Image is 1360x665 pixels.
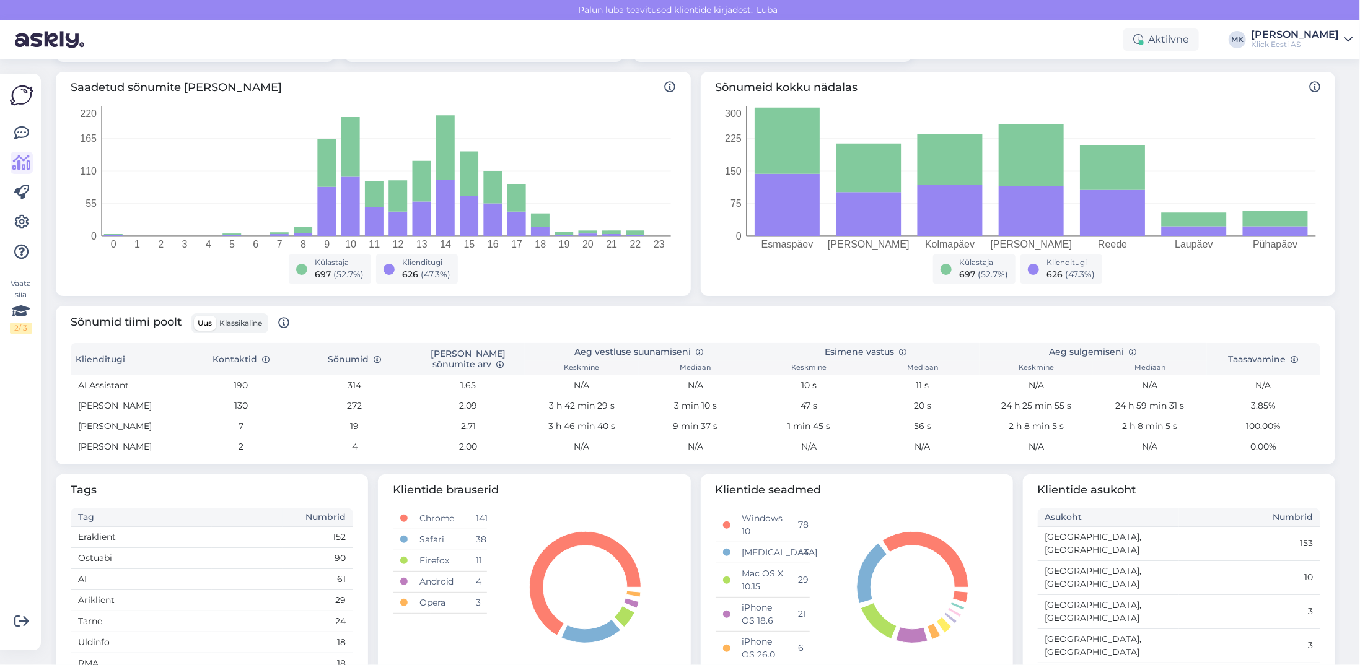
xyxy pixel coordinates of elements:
span: ( 47.3 %) [1065,269,1095,280]
th: Aeg vestluse suunamiseni [525,343,752,361]
tspan: 18 [535,239,546,250]
td: N/A [639,375,752,396]
span: 626 [1046,269,1063,280]
div: [PERSON_NAME] [1251,30,1339,40]
span: Sõnumid tiimi poolt [71,313,289,333]
td: 2.00 [411,437,525,457]
td: 141 [468,508,487,529]
tspan: 110 [80,166,97,176]
tspan: 16 [488,239,499,250]
span: ( 52.7 %) [333,269,364,280]
td: 9 min 37 s [639,416,752,437]
span: Tags [71,482,353,498]
td: [PERSON_NAME] [71,437,184,457]
td: 29 [283,589,353,611]
td: 24 h 25 min 55 s [980,396,1093,416]
td: 61 [283,568,353,589]
td: Äriklient [71,589,283,611]
td: 47 s [752,396,866,416]
td: 19 [298,416,411,437]
td: 6 [791,631,809,665]
tspan: 14 [440,239,451,250]
td: [GEOGRAPHIC_DATA], [GEOGRAPHIC_DATA] [1038,594,1179,628]
td: 2 h 8 min 5 s [1093,416,1206,437]
td: 20 s [866,396,980,416]
td: Android [412,571,468,592]
tspan: [PERSON_NAME] [828,239,910,250]
td: 3 h 46 min 40 s [525,416,638,437]
span: ( 52.7 %) [978,269,1008,280]
tspan: 75 [730,198,742,209]
tspan: Reede [1098,239,1127,250]
td: 44 [791,542,809,563]
tspan: 7 [277,239,283,250]
tspan: 55 [86,198,97,209]
th: Aeg sulgemiseni [980,343,1207,361]
tspan: 4 [206,239,211,250]
img: Askly Logo [10,84,33,107]
td: 21 [791,597,809,631]
tspan: 150 [725,166,742,176]
th: Mediaan [866,361,980,375]
td: Windows 10 [734,508,791,542]
td: N/A [525,375,638,396]
div: Vaata siia [10,278,32,334]
span: 626 [402,269,418,280]
td: 29 [791,563,809,597]
tspan: 23 [654,239,665,250]
td: Opera [412,592,468,613]
th: Keskmine [980,361,1093,375]
td: 10 [1179,560,1320,594]
th: Taasavamine [1207,343,1320,375]
td: 3 [468,592,487,613]
tspan: Kolmapäev [925,239,975,250]
td: N/A [1093,437,1206,457]
tspan: 15 [464,239,475,250]
span: Klassikaline [219,318,262,328]
th: Keskmine [525,361,638,375]
tspan: 19 [559,239,570,250]
span: 697 [959,269,975,280]
td: [GEOGRAPHIC_DATA], [GEOGRAPHIC_DATA] [1038,526,1179,560]
tspan: 1 [134,239,140,250]
td: 152 [283,526,353,547]
td: Tarne [71,611,283,632]
td: iPhone OS 26.0 [734,631,791,665]
th: Numbrid [1179,508,1320,527]
tspan: 3 [182,239,188,250]
div: Klick Eesti AS [1251,40,1339,50]
tspan: 300 [725,108,742,119]
td: 100.00% [1207,416,1320,437]
td: 130 [184,396,297,416]
tspan: 2 [158,239,164,250]
td: 38 [468,529,487,550]
td: Safari [412,529,468,550]
td: 153 [1179,526,1320,560]
tspan: Esmaspäev [761,239,813,250]
td: Üldinfo [71,632,283,653]
td: [PERSON_NAME] [71,396,184,416]
td: iPhone OS 18.6 [734,597,791,631]
td: [PERSON_NAME] [71,416,184,437]
tspan: 6 [253,239,258,250]
div: Külastaja [959,257,1008,268]
tspan: 11 [369,239,380,250]
td: 78 [791,508,809,542]
th: Sõnumid [298,343,411,375]
tspan: 8 [301,239,306,250]
td: N/A [1207,375,1320,396]
td: Ostuabi [71,547,283,568]
th: Asukoht [1038,508,1179,527]
span: Klientide asukoht [1038,482,1320,498]
div: Klienditugi [1046,257,1095,268]
td: Mac OS X 10.15 [734,563,791,597]
td: 90 [283,547,353,568]
td: N/A [866,437,980,457]
td: 1 min 45 s [752,416,866,437]
span: Klientide brauserid [393,482,675,498]
span: Luba [753,4,782,15]
td: 56 s [866,416,980,437]
td: 24 h 59 min 31 s [1093,396,1206,416]
td: 272 [298,396,411,416]
td: N/A [980,375,1093,396]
